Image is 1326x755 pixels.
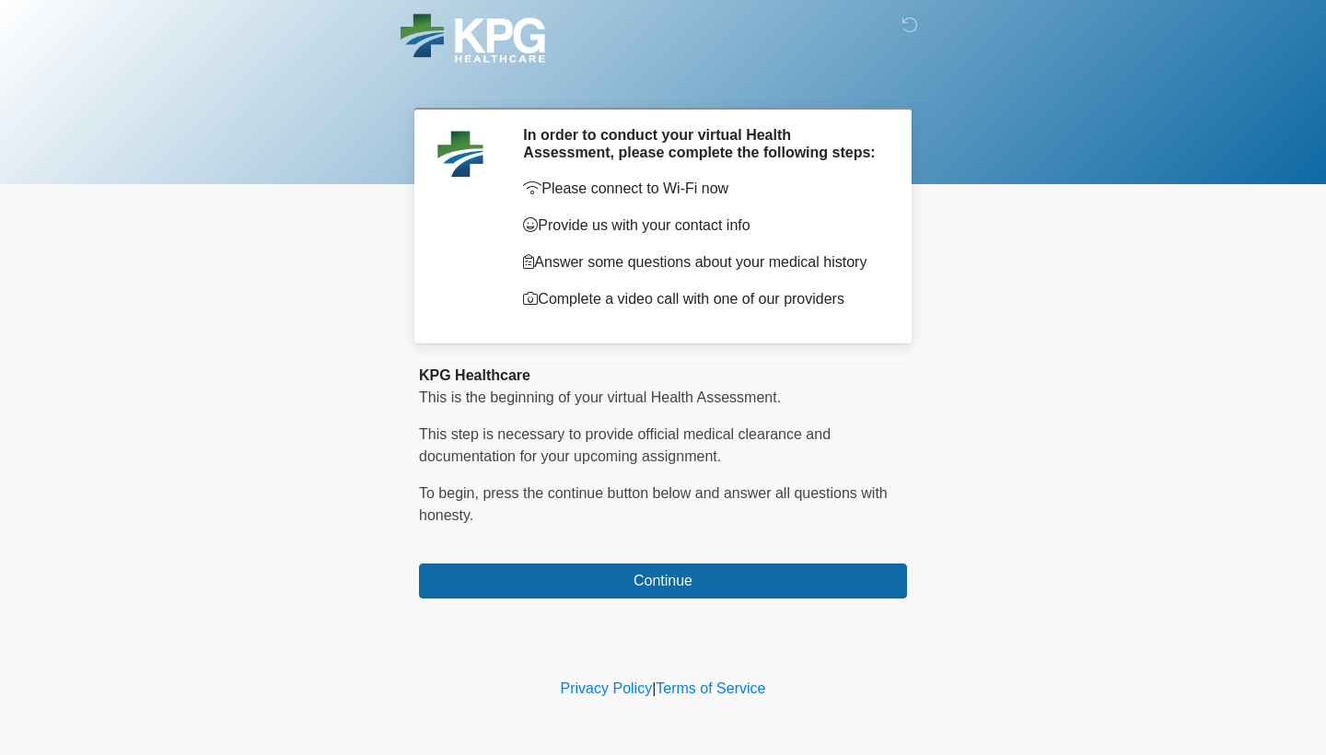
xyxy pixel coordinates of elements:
[523,126,879,161] h2: In order to conduct your virtual Health Assessment, please complete the following steps:
[419,426,831,464] span: This step is necessary to provide official medical clearance and documentation for your upcoming ...
[419,389,781,405] span: This is the beginning of your virtual Health Assessment.
[419,365,907,387] div: KPG Healthcare
[523,288,879,310] p: Complete a video call with one of our providers
[401,14,545,63] img: KPG Healthcare Logo
[405,66,921,100] h1: ‎ ‎ ‎
[419,563,907,598] button: Continue
[656,680,765,696] a: Terms of Service
[652,680,656,696] a: |
[523,178,879,200] p: Please connect to Wi-Fi now
[523,251,879,273] p: Answer some questions about your medical history
[561,680,653,696] a: Privacy Policy
[433,126,488,181] img: Agent Avatar
[419,485,888,523] span: To begin, ﻿﻿﻿﻿﻿﻿﻿﻿﻿﻿﻿﻿﻿﻿﻿﻿﻿press the continue button below and answer all questions with honesty.
[523,215,879,237] p: Provide us with your contact info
